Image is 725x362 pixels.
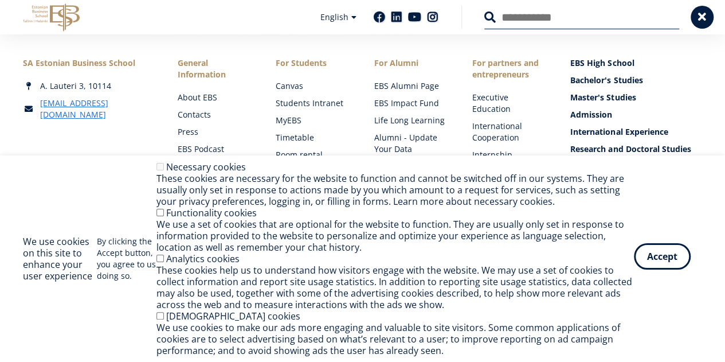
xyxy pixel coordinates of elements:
p: By clicking the Accept button, you agree to us doing so. [97,236,156,282]
a: Admission [570,109,702,120]
a: [EMAIL_ADDRESS][DOMAIN_NAME] [40,98,155,120]
a: MyEBS [276,115,351,126]
div: SA Estonian Business School [23,57,155,69]
span: General Information [178,57,253,80]
a: International Experience [570,126,702,138]
a: Room rental [276,149,351,161]
a: Master's Studies [570,92,702,103]
a: Instagram [427,11,438,23]
label: Functionality cookies [166,207,257,219]
div: These cookies help us to understand how visitors engage with the website. We may use a set of coo... [156,264,634,310]
a: Contacts [178,109,253,120]
label: Analytics cookies [166,252,240,265]
div: A. Lauteri 3, 10114 [23,80,155,92]
a: EBS High School [570,57,702,69]
a: Facebook [374,11,385,23]
a: EBS Alumni Page [374,80,449,92]
a: About EBS [178,92,253,103]
h2: We use cookies on this site to enhance your user experience [23,236,97,282]
a: Executive Education [472,92,547,115]
label: Necessary cookies [166,161,246,173]
a: EBS Podcast [178,143,253,155]
a: Timetable [276,132,351,143]
a: Research and Doctoral Studies [570,143,702,155]
span: For partners and entrepreneurs [472,57,547,80]
a: For Students [276,57,351,69]
a: EBS Impact Fund [374,98,449,109]
div: We use cookies to make our ads more engaging and valuable to site visitors. Some common applicati... [156,322,634,356]
a: Canvas [276,80,351,92]
a: Youtube [408,11,421,23]
a: Alumni - Update Your Data [374,132,449,155]
a: Bachelor's Studies [570,75,702,86]
a: Life Long Learning [374,115,449,126]
div: We use a set of cookies that are optional for the website to function. They are usually only set ... [156,219,634,253]
label: [DEMOGRAPHIC_DATA] cookies [166,310,300,322]
button: Accept [634,243,691,270]
div: These cookies are necessary for the website to function and cannot be switched off in our systems... [156,173,634,207]
a: Press [178,126,253,138]
a: International Cooperation [472,120,547,143]
span: For Alumni [374,57,449,69]
a: Linkedin [391,11,402,23]
a: Internship Programme [472,149,547,172]
a: Students Intranet [276,98,351,109]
